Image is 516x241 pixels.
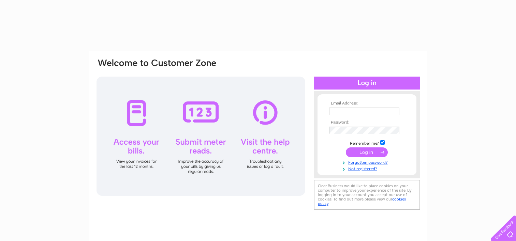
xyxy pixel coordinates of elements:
[327,139,407,146] td: Remember me?
[346,147,388,157] input: Submit
[314,180,420,210] div: Clear Business would like to place cookies on your computer to improve your experience of the sit...
[329,159,407,165] a: Forgotten password?
[327,101,407,106] th: Email Address:
[318,197,406,206] a: cookies policy
[327,120,407,125] th: Password:
[329,165,407,172] a: Not registered?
